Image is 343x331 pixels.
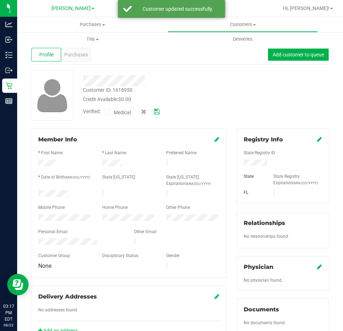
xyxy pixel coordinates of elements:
label: No addresses found [38,307,77,313]
label: Date of Birth [41,174,90,180]
span: Purchases [17,21,168,28]
span: Customers [168,21,318,28]
inline-svg: Inventory [5,51,13,59]
span: Relationships [244,220,285,226]
span: Delivery Addresses [38,293,97,300]
span: (MM/DD/YYYY) [186,182,211,186]
div: Customer ID: 1618950 [83,86,133,94]
span: Tills [18,36,167,42]
inline-svg: Retail [5,82,13,89]
span: Documents [244,306,279,313]
label: Customer Group [38,252,70,259]
p: 03:17 PM EDT [3,303,14,322]
span: $0.00 [118,96,131,102]
span: Deliveries [223,36,262,42]
label: Mobile Phone [38,204,65,211]
p: 08/22 [3,322,14,328]
inline-svg: Reports [5,97,13,105]
label: Last Name [105,150,126,156]
span: No physician found. [244,278,283,283]
label: Gender [166,252,180,259]
span: Member Info [38,136,77,143]
label: Other Email [134,229,156,235]
a: Tills [17,32,168,47]
a: Customers [168,17,318,32]
label: State Registry Expiration [273,173,322,186]
span: Profile [39,51,54,59]
span: Purchases [64,51,88,59]
div: State [238,173,268,180]
span: No documents found. [244,320,286,325]
span: None [38,262,51,269]
inline-svg: Analytics [5,21,13,28]
label: Disciplinary Status [102,252,138,259]
label: No relationships found. [244,233,289,240]
label: Other Phone [166,204,190,211]
span: Medical [114,109,134,116]
img: user-icon.png [34,77,71,114]
span: Add customer to queue [273,52,324,57]
span: (MM/DD/YYYY) [65,175,90,179]
a: Purchases [17,17,168,32]
span: Verified: [83,108,104,117]
button: Add customer to queue [268,49,329,61]
div: FL [238,189,268,196]
span: [PERSON_NAME] [51,5,91,11]
label: Personal Email [38,229,68,235]
label: State [US_STATE] Expiration [166,174,219,187]
label: Home Phone [102,204,128,211]
label: State Registry ID [244,150,275,156]
span: Hi, [PERSON_NAME]! [283,5,329,11]
iframe: Resource center [7,274,29,295]
inline-svg: Inbound [5,36,13,43]
span: Registry Info [244,136,283,143]
span: (MM/DD/YYYY) [293,181,318,185]
label: State [US_STATE] [102,174,135,180]
div: Customer updated successfully. [136,5,220,12]
label: Preferred Name [166,150,197,156]
a: Deliveries [168,32,318,47]
label: First Name [41,150,63,156]
span: Physician [244,264,273,270]
div: Credit Available: [83,96,226,103]
inline-svg: Outbound [5,67,13,74]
